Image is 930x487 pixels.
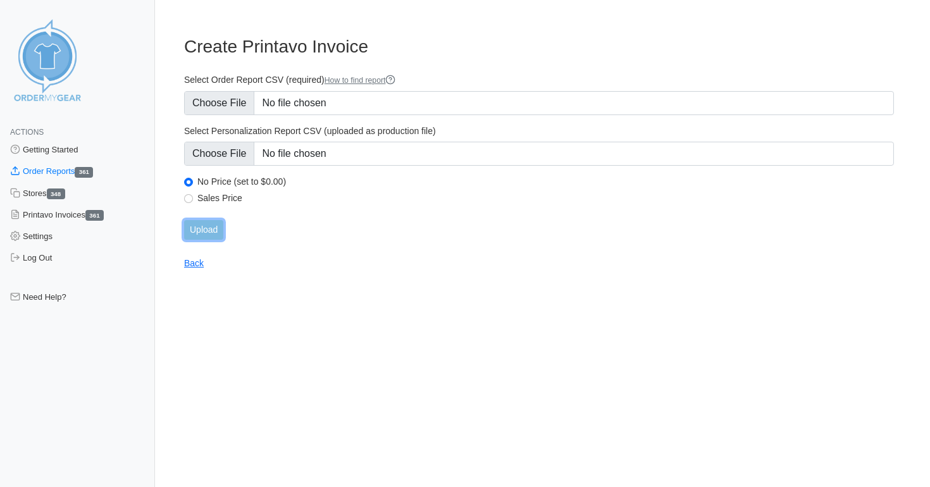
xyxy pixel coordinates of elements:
span: 348 [47,188,65,199]
label: No Price (set to $0.00) [197,176,894,187]
span: Actions [10,128,44,137]
span: 361 [85,210,104,221]
h3: Create Printavo Invoice [184,36,894,58]
input: Upload [184,220,223,240]
a: Back [184,258,204,268]
label: Select Order Report CSV (required) [184,74,894,86]
label: Sales Price [197,192,894,204]
span: 361 [75,167,93,178]
label: Select Personalization Report CSV (uploaded as production file) [184,125,894,137]
a: How to find report [325,76,396,85]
